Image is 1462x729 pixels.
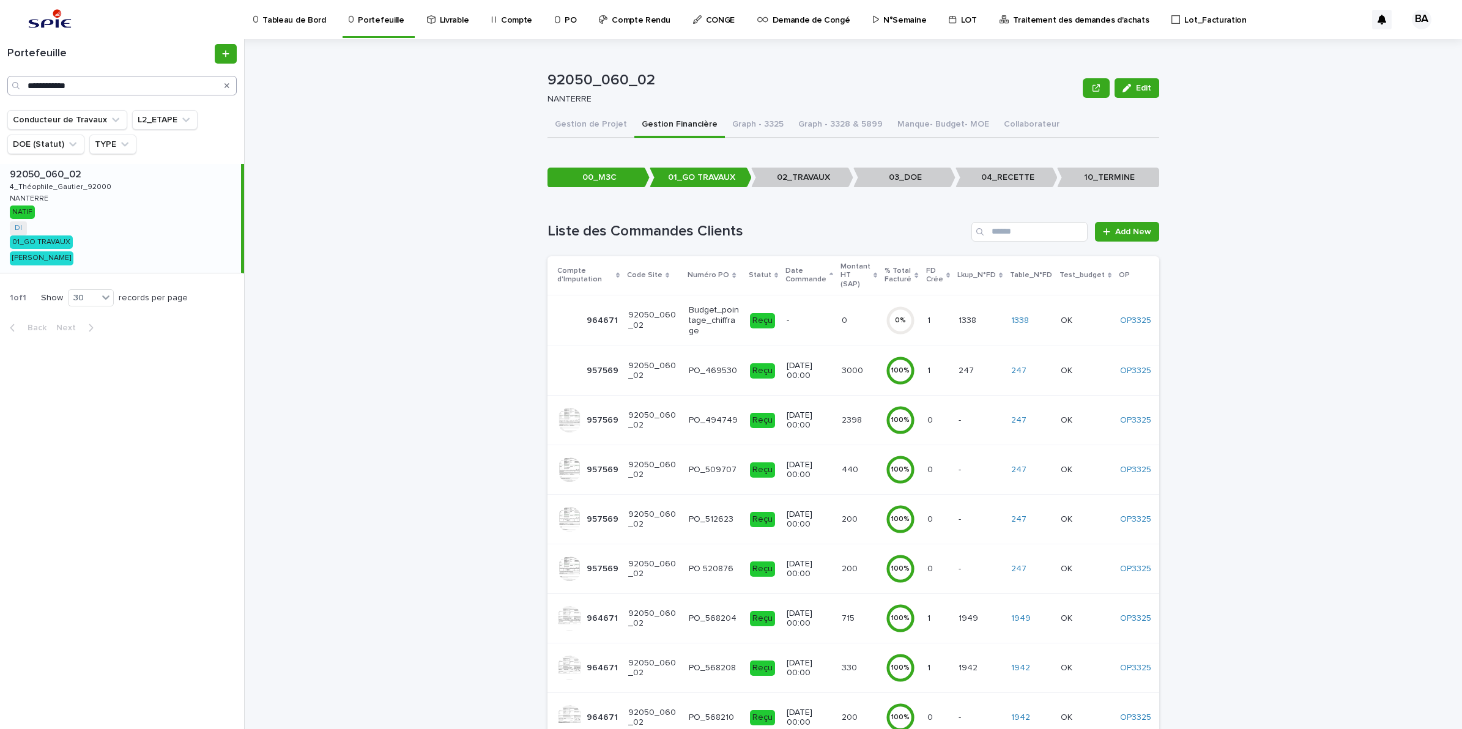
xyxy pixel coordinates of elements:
[1120,316,1151,326] a: OP3325
[41,293,63,303] p: Show
[628,559,679,580] p: 92050_060_02
[56,324,83,332] span: Next
[1119,268,1130,282] p: OP
[1120,712,1151,723] a: OP3325
[1115,78,1159,98] button: Edit
[927,661,933,673] p: 1
[750,561,775,577] div: Reçu
[842,611,857,624] p: 715
[587,512,621,525] p: 957569
[957,268,996,282] p: Lkup_N°FD
[886,713,915,722] div: 100 %
[1120,465,1151,475] a: OP3325
[1011,514,1026,525] a: 247
[787,460,832,481] p: [DATE] 00:00
[787,509,832,530] p: [DATE] 00:00
[587,710,620,723] p: 964671
[547,72,1078,89] p: 92050_060_02
[51,322,103,333] button: Next
[628,609,679,629] p: 92050_060_02
[547,643,1171,693] tr: 964671964671 92050_060_02PO_568208Reçu[DATE] 00:00330330 100%11 19421942 1942 OKOK OP3325
[628,708,679,728] p: 92050_060_02
[1057,168,1159,188] p: 10_TERMINE
[587,611,620,624] p: 964671
[634,113,725,138] button: Gestion Financière
[959,363,976,376] p: 247
[1061,413,1075,426] p: OK
[547,544,1171,594] tr: 957569957569 92050_060_02PO 520876Reçu[DATE] 00:00200200 100%00 -- 247 OKOK OP3325
[689,564,740,574] p: PO 520876
[547,495,1171,544] tr: 957569957569 92050_060_02PO_512623Reçu[DATE] 00:00200200 100%00 -- 247 OKOK OP3325
[689,305,740,336] p: Budget_pointage_chiffrage
[927,710,935,723] p: 0
[69,292,98,305] div: 30
[750,313,775,328] div: Reçu
[787,361,832,382] p: [DATE] 00:00
[959,413,963,426] p: -
[1011,415,1026,426] a: 247
[750,512,775,527] div: Reçu
[1061,561,1075,574] p: OK
[842,710,860,723] p: 200
[547,295,1171,346] tr: 964671964671 92050_060_02Budget_pointage_chiffrageReçu-00 0%11 13381338 1338 OKOK OP3325
[1061,611,1075,624] p: OK
[886,366,915,375] div: 100 %
[1061,363,1075,376] p: OK
[10,205,35,219] div: NATIF
[955,168,1058,188] p: 04_RECETTE
[587,661,620,673] p: 964671
[787,559,832,580] p: [DATE] 00:00
[10,180,114,191] p: 4_Théophile_Gautier_92000
[7,76,237,95] div: Search
[1120,366,1151,376] a: OP3325
[628,460,679,481] p: 92050_060_02
[1011,663,1030,673] a: 1942
[587,561,621,574] p: 957569
[842,313,850,326] p: 0
[959,710,963,723] p: -
[959,611,981,624] p: 1949
[750,413,775,428] div: Reçu
[1011,366,1026,376] a: 247
[927,512,935,525] p: 0
[926,264,943,287] p: FD Crée
[10,192,51,203] p: NANTERRE
[547,113,634,138] button: Gestion de Projet
[750,363,775,379] div: Reçu
[725,113,791,138] button: Graph - 3325
[628,658,679,679] p: 92050_060_02
[20,324,46,332] span: Back
[842,413,864,426] p: 2398
[628,509,679,530] p: 92050_060_02
[1115,228,1151,236] span: Add New
[791,113,890,138] button: Graph - 3328 & 5899
[927,313,933,326] p: 1
[1011,316,1029,326] a: 1338
[119,293,188,303] p: records per page
[842,462,861,475] p: 440
[547,168,650,188] p: 00_M3C
[7,47,212,61] h1: Portefeuille
[886,614,915,623] div: 100 %
[689,712,740,723] p: PO_568210
[927,561,935,574] p: 0
[132,110,198,130] button: L2_ETAPE
[927,413,935,426] p: 0
[886,316,915,325] div: 0 %
[547,346,1171,396] tr: 957569957569 92050_060_02PO_469530Reçu[DATE] 00:0030003000 100%11 247247 247 OKOK OP3325
[547,594,1171,643] tr: 964671964671 92050_060_02PO_568204Reçu[DATE] 00:00715715 100%11 19491949 1949 OKOK OP3325
[750,710,775,725] div: Reçu
[787,316,832,326] p: -
[787,410,832,431] p: [DATE] 00:00
[10,251,73,265] div: [PERSON_NAME]
[886,564,915,573] div: 100 %
[1011,465,1026,475] a: 247
[750,611,775,626] div: Reçu
[627,268,662,282] p: Code Site
[842,363,866,376] p: 3000
[971,222,1088,242] input: Search
[1136,84,1151,92] span: Edit
[689,465,740,475] p: PO_509707
[886,515,915,524] div: 100 %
